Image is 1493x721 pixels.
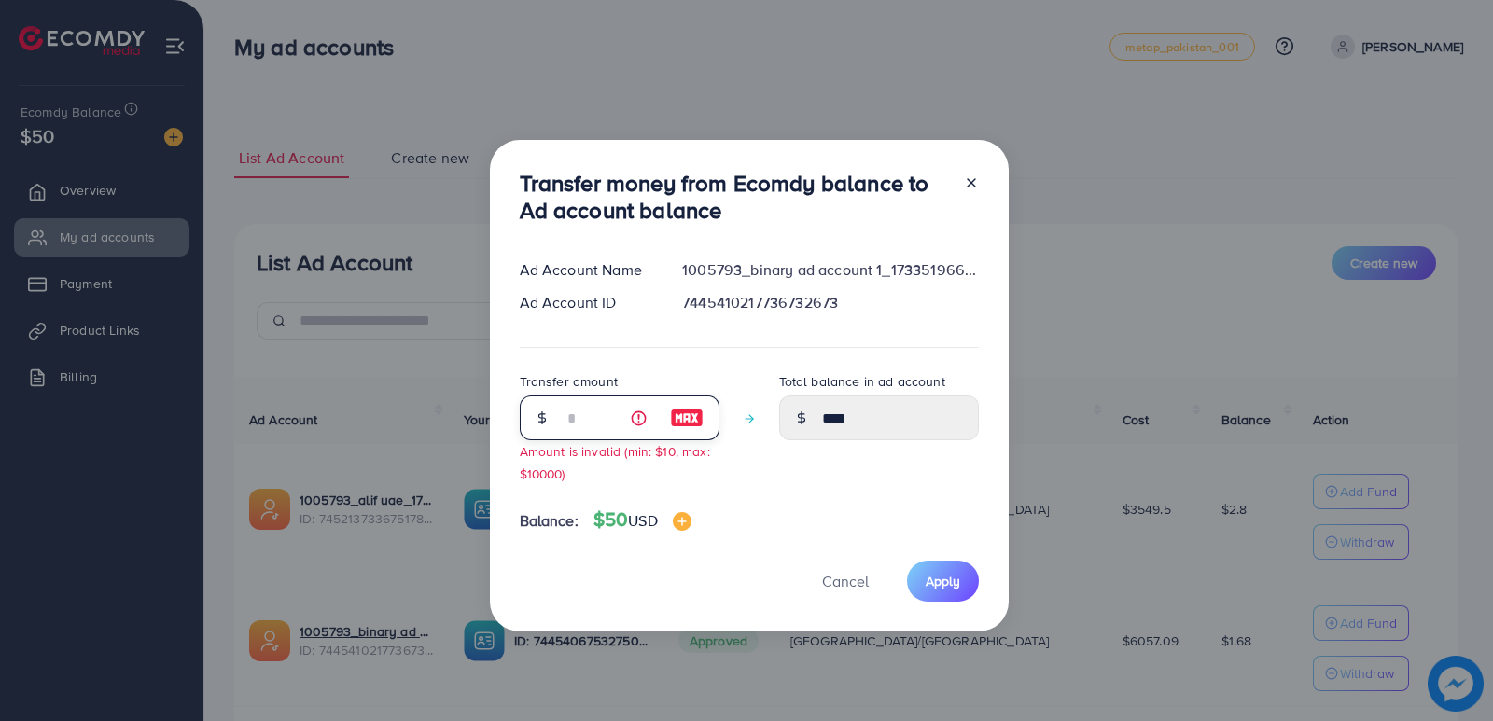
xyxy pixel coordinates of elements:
div: 1005793_binary ad account 1_1733519668386 [667,259,993,281]
span: Apply [926,572,960,590]
div: Ad Account ID [505,292,668,313]
div: Ad Account Name [505,259,668,281]
label: Transfer amount [520,372,618,391]
label: Total balance in ad account [779,372,945,391]
button: Apply [907,561,979,601]
span: Balance: [520,510,579,532]
img: image [673,512,691,531]
button: Cancel [799,561,892,601]
img: image [670,407,704,429]
h3: Transfer money from Ecomdy balance to Ad account balance [520,170,949,224]
h4: $50 [593,508,691,532]
span: USD [628,510,657,531]
small: Amount is invalid (min: $10, max: $10000) [520,442,710,481]
div: 7445410217736732673 [667,292,993,313]
span: Cancel [822,571,869,591]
